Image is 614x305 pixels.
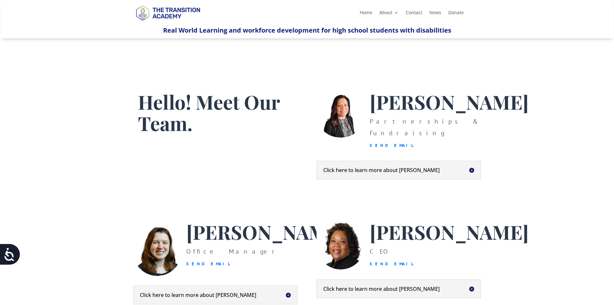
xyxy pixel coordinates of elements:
a: Logo-Noticias [133,19,203,25]
div: CEO [370,246,529,270]
p: Office Manager [186,246,345,270]
span: [PERSON_NAME] [370,219,529,245]
a: Contact [406,10,422,17]
span: [PERSON_NAME] [370,89,529,115]
a: About [379,10,399,17]
a: Send Email [370,261,414,267]
h5: Click here to learn more about [PERSON_NAME] [323,286,474,291]
a: Send Email [186,261,230,267]
img: TTA Brand_TTA Primary Logo_Horizontal_Light BG [133,1,203,24]
span: Real World Learning and workforce development for high school students with disabilities [163,26,451,35]
h5: Click here to learn more about [PERSON_NAME] [323,168,474,173]
a: Home [360,10,372,17]
img: Heather Jackson [133,221,181,276]
span: [PERSON_NAME] [186,219,345,245]
a: News [429,10,441,17]
a: Send Email [370,143,414,148]
h5: Click here to learn more about [PERSON_NAME] [140,292,291,298]
a: Donate [448,10,464,17]
span: Partnerships & Fundraising [370,117,478,137]
span: Hello! Meet Our Team. [138,89,280,136]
